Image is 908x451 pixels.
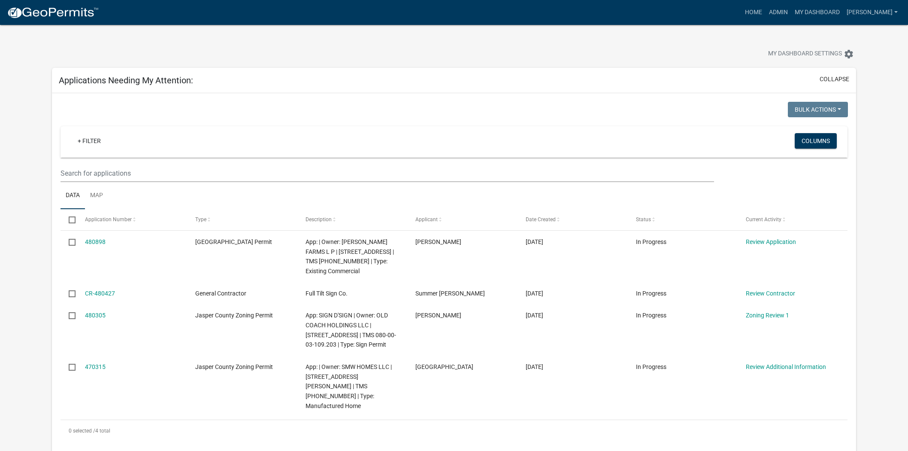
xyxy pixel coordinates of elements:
[636,363,666,370] span: In Progress
[415,312,461,319] span: Taylor Halpin
[526,238,543,245] span: 09/19/2025
[746,363,826,370] a: Review Additional Information
[187,209,297,230] datatable-header-cell: Type
[59,75,193,85] h5: Applications Needing My Attention:
[85,238,106,245] a: 480898
[518,209,628,230] datatable-header-cell: Date Created
[306,290,348,297] span: Full Tilt Sign Co.
[69,428,95,434] span: 0 selected /
[61,420,847,442] div: 4 total
[746,290,795,297] a: Review Contractor
[746,238,796,245] a: Review Application
[791,4,843,21] a: My Dashboard
[85,182,108,210] a: Map
[195,238,272,245] span: Jasper County Building Permit
[306,312,396,348] span: App: SIGN D'SIGN | Owner: OLD COACH HOLDINGS LLC | 61 SCHINGER AVE | TMS 080-00-03-109.203 | Type...
[627,209,738,230] datatable-header-cell: Status
[407,209,518,230] datatable-header-cell: Applicant
[306,363,392,409] span: App: | Owner: SMW HOMES LLC | 162 WRIGHT RD | TMS 046-00-02-047 | Type: Manufactured Home
[195,216,206,222] span: Type
[766,4,791,21] a: Admin
[306,238,394,274] span: App: | Owner: VOLKERT FARMS L P | 28 RICE POND RD | TMS 080-00-03-085 | Type: Existing Commercial
[52,93,856,450] div: collapse
[526,290,543,297] span: 09/18/2025
[85,216,132,222] span: Application Number
[768,49,842,59] span: My Dashboard Settings
[61,165,714,182] input: Search for applications
[738,209,848,230] datatable-header-cell: Current Activity
[761,46,861,62] button: My Dashboard Settingssettings
[61,182,85,210] a: Data
[820,75,849,84] button: collapse
[526,363,543,370] span: 08/27/2025
[61,209,77,230] datatable-header-cell: Select
[415,363,473,370] span: Sierra Green
[843,4,901,21] a: [PERSON_NAME]
[77,209,187,230] datatable-header-cell: Application Number
[415,216,438,222] span: Applicant
[788,102,848,117] button: Bulk Actions
[526,312,543,319] span: 09/18/2025
[85,363,106,370] a: 470315
[636,238,666,245] span: In Progress
[306,216,332,222] span: Description
[636,312,666,319] span: In Progress
[195,290,246,297] span: General Contractor
[415,238,461,245] span: Brent Dozeman
[746,312,789,319] a: Zoning Review 1
[742,4,766,21] a: Home
[71,133,108,149] a: + Filter
[415,290,485,297] span: Summer Trull
[85,290,115,297] a: CR-480427
[636,290,666,297] span: In Progress
[526,216,556,222] span: Date Created
[85,312,106,319] a: 480305
[795,133,837,149] button: Columns
[297,209,407,230] datatable-header-cell: Description
[746,216,781,222] span: Current Activity
[636,216,651,222] span: Status
[195,312,273,319] span: Jasper County Zoning Permit
[195,363,273,370] span: Jasper County Zoning Permit
[844,49,854,59] i: settings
